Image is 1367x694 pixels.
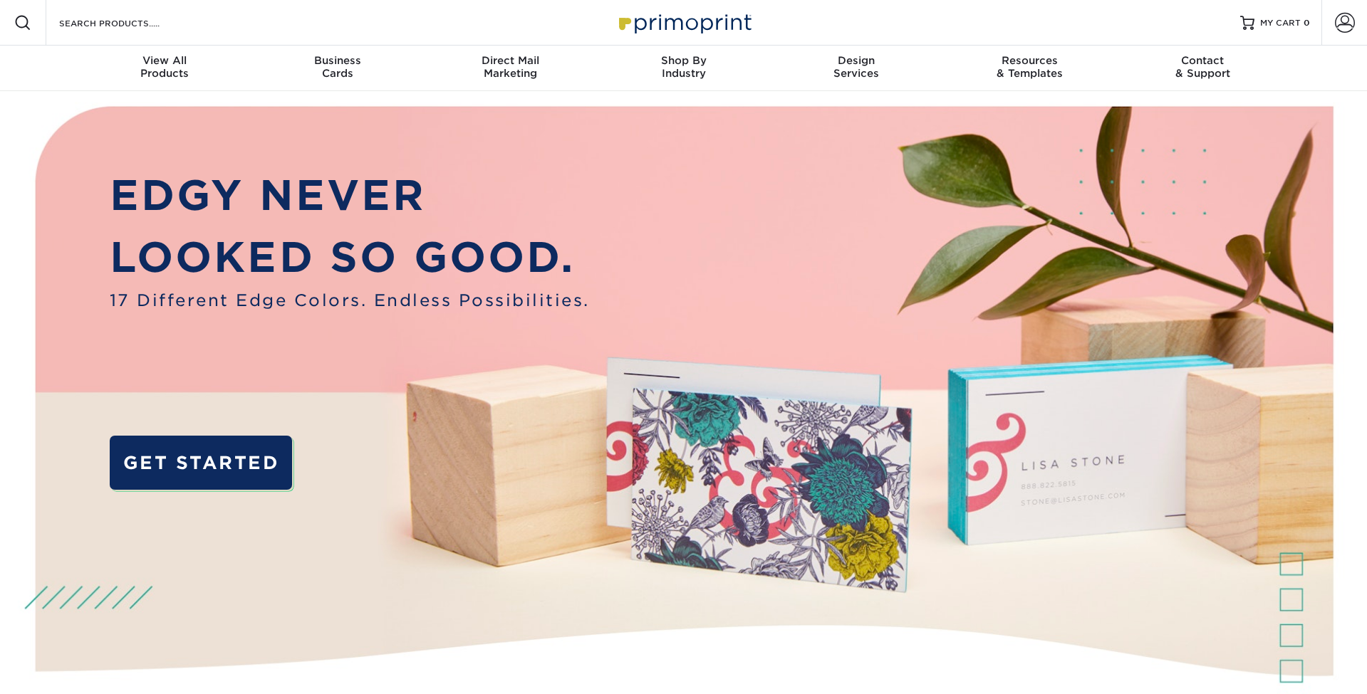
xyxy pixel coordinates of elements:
[251,54,424,67] span: Business
[78,54,251,80] div: Products
[78,54,251,67] span: View All
[110,165,590,226] p: EDGY NEVER
[943,54,1116,67] span: Resources
[110,436,293,490] a: GET STARTED
[1260,17,1301,29] span: MY CART
[1116,54,1289,67] span: Contact
[613,7,755,38] img: Primoprint
[597,54,770,67] span: Shop By
[110,227,590,288] p: LOOKED SO GOOD.
[770,54,943,67] span: Design
[1116,54,1289,80] div: & Support
[1304,18,1310,28] span: 0
[1116,46,1289,91] a: Contact& Support
[251,54,424,80] div: Cards
[770,46,943,91] a: DesignServices
[58,14,197,31] input: SEARCH PRODUCTS.....
[424,54,597,80] div: Marketing
[110,288,590,313] span: 17 Different Edge Colors. Endless Possibilities.
[770,54,943,80] div: Services
[424,54,597,67] span: Direct Mail
[597,54,770,80] div: Industry
[78,46,251,91] a: View AllProducts
[943,54,1116,80] div: & Templates
[943,46,1116,91] a: Resources& Templates
[251,46,424,91] a: BusinessCards
[424,46,597,91] a: Direct MailMarketing
[597,46,770,91] a: Shop ByIndustry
